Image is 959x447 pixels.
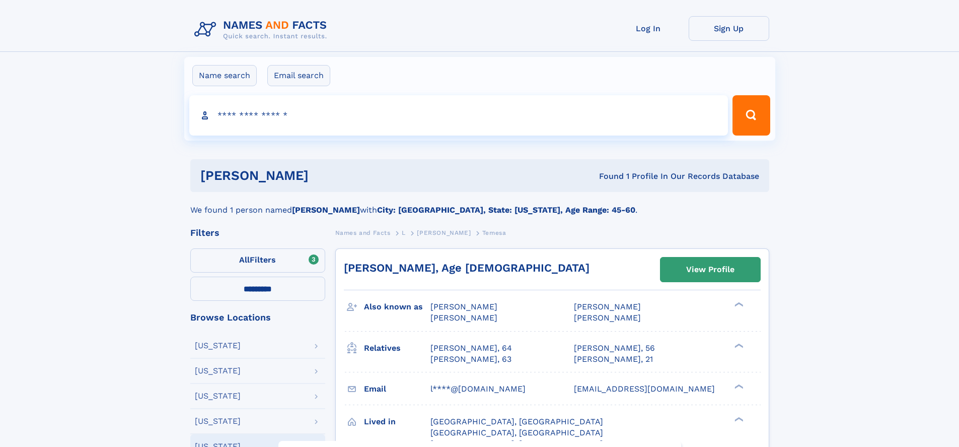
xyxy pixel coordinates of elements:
[417,226,471,239] a: [PERSON_NAME]
[574,384,715,394] span: [EMAIL_ADDRESS][DOMAIN_NAME]
[195,417,241,425] div: [US_STATE]
[195,392,241,400] div: [US_STATE]
[732,416,744,422] div: ❯
[402,229,406,236] span: L
[190,192,769,216] div: We found 1 person named with .
[430,302,497,311] span: [PERSON_NAME]
[689,16,769,41] a: Sign Up
[364,298,430,315] h3: Also known as
[417,229,471,236] span: [PERSON_NAME]
[192,65,257,86] label: Name search
[430,417,603,426] span: [GEOGRAPHIC_DATA], [GEOGRAPHIC_DATA]
[732,383,744,390] div: ❯
[190,228,325,237] div: Filters
[190,313,325,322] div: Browse Locations
[482,229,506,236] span: Temesa
[574,343,655,354] a: [PERSON_NAME], 56
[195,342,241,350] div: [US_STATE]
[190,16,335,43] img: Logo Names and Facts
[686,258,734,281] div: View Profile
[189,95,728,136] input: search input
[190,248,325,273] label: Filters
[732,342,744,349] div: ❯
[402,226,406,239] a: L
[364,380,430,398] h3: Email
[364,413,430,430] h3: Lived in
[608,16,689,41] a: Log In
[430,354,511,365] a: [PERSON_NAME], 63
[574,354,653,365] a: [PERSON_NAME], 21
[200,169,454,182] h1: [PERSON_NAME]
[344,262,589,274] a: [PERSON_NAME], Age [DEMOGRAPHIC_DATA]
[239,255,250,265] span: All
[292,205,360,215] b: [PERSON_NAME]
[430,313,497,323] span: [PERSON_NAME]
[364,340,430,357] h3: Relatives
[430,343,512,354] a: [PERSON_NAME], 64
[430,428,603,437] span: [GEOGRAPHIC_DATA], [GEOGRAPHIC_DATA]
[454,171,759,182] div: Found 1 Profile In Our Records Database
[267,65,330,86] label: Email search
[660,258,760,282] a: View Profile
[574,302,641,311] span: [PERSON_NAME]
[732,301,744,308] div: ❯
[195,367,241,375] div: [US_STATE]
[732,95,770,136] button: Search Button
[377,205,635,215] b: City: [GEOGRAPHIC_DATA], State: [US_STATE], Age Range: 45-60
[335,226,391,239] a: Names and Facts
[574,313,641,323] span: [PERSON_NAME]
